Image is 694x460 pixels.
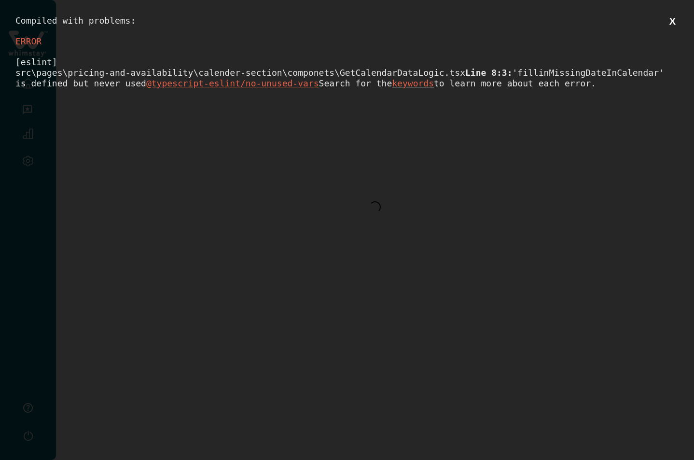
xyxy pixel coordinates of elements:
[146,78,319,88] u: @typescript-eslint/no-unused-vars
[15,15,136,26] span: Compiled with problems:
[392,78,434,88] span: keywords
[666,15,679,28] button: X
[15,36,42,46] span: ERROR
[15,57,679,88] div: [eslint] src\pages\pricing-and-availability\calender-section\componets\GetCalendarDataLogic.tsx '...
[465,68,513,78] span: Line 8:3:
